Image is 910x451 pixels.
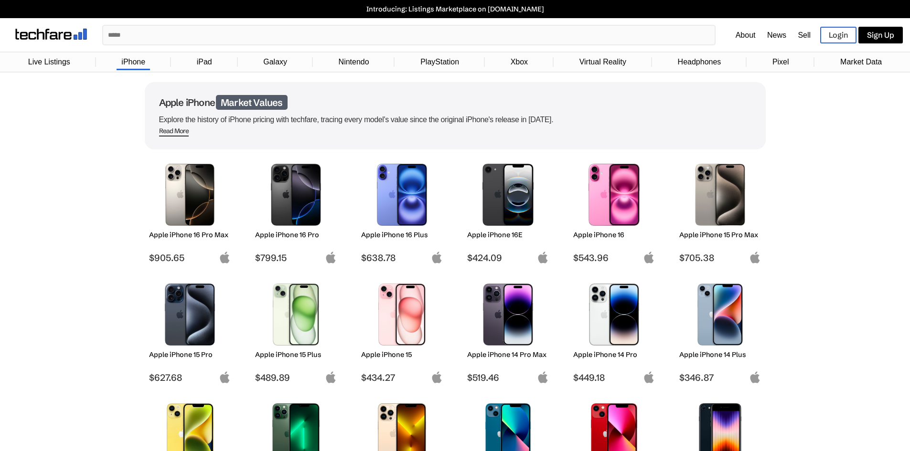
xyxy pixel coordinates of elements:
[569,279,660,383] a: iPhone 14 Pro Apple iPhone 14 Pro $449.18 apple-logo
[361,350,443,359] h2: Apple iPhone 15
[325,252,337,263] img: apple-logo
[159,96,751,108] h1: Apple iPhone
[569,159,660,263] a: iPhone 16 Apple iPhone 16 $543.96 apple-logo
[835,53,887,71] a: Market Data
[255,231,337,239] h2: Apple iPhone 16 Pro
[262,283,330,346] img: iPhone 15 Plus
[219,371,231,383] img: apple-logo
[216,95,288,110] span: Market Values
[357,159,448,263] a: iPhone 16 Plus Apple iPhone 16 Plus $638.78 apple-logo
[149,372,231,383] span: $627.68
[149,350,231,359] h2: Apple iPhone 15 Pro
[219,252,231,263] img: apple-logo
[258,53,292,71] a: Galaxy
[749,252,761,263] img: apple-logo
[255,372,337,383] span: $489.89
[23,53,75,71] a: Live Listings
[117,53,150,71] a: iPhone
[474,283,542,346] img: iPhone 14 Pro Max
[573,252,655,263] span: $543.96
[149,231,231,239] h2: Apple iPhone 16 Pro Max
[416,53,464,71] a: PlayStation
[262,164,330,226] img: iPhone 16 Pro
[463,159,554,263] a: iPhone 16E Apple iPhone 16E $424.09 apple-logo
[368,283,436,346] img: iPhone 15
[463,279,554,383] a: iPhone 14 Pro Max Apple iPhone 14 Pro Max $519.46 apple-logo
[798,31,811,39] a: Sell
[736,31,756,39] a: About
[361,372,443,383] span: $434.27
[673,53,726,71] a: Headphones
[368,164,436,226] img: iPhone 16 Plus
[467,350,549,359] h2: Apple iPhone 14 Pro Max
[573,350,655,359] h2: Apple iPhone 14 Pro
[768,53,794,71] a: Pixel
[767,31,786,39] a: News
[357,279,448,383] a: iPhone 15 Apple iPhone 15 $434.27 apple-logo
[686,283,754,346] img: iPhone 14 Plus
[573,372,655,383] span: $449.18
[251,159,342,263] a: iPhone 16 Pro Apple iPhone 16 Pro $799.15 apple-logo
[159,127,189,136] span: Read More
[361,231,443,239] h2: Apple iPhone 16 Plus
[679,231,761,239] h2: Apple iPhone 15 Pro Max
[506,53,533,71] a: Xbox
[679,372,761,383] span: $346.87
[643,252,655,263] img: apple-logo
[431,252,443,263] img: apple-logo
[156,164,224,226] img: iPhone 16 Pro Max
[159,127,189,135] div: Read More
[573,231,655,239] h2: Apple iPhone 16
[192,53,217,71] a: iPad
[325,371,337,383] img: apple-logo
[467,252,549,263] span: $424.09
[679,252,761,263] span: $705.38
[537,371,549,383] img: apple-logo
[255,350,337,359] h2: Apple iPhone 15 Plus
[145,159,236,263] a: iPhone 16 Pro Max Apple iPhone 16 Pro Max $905.65 apple-logo
[145,279,236,383] a: iPhone 15 Pro Apple iPhone 15 Pro $627.68 apple-logo
[159,113,751,126] p: Explore the history of iPhone pricing with techfare, tracing every model's value since the origin...
[15,29,87,40] img: techfare logo
[255,252,337,263] span: $799.15
[537,252,549,263] img: apple-logo
[580,164,648,226] img: iPhone 16
[251,279,342,383] a: iPhone 15 Plus Apple iPhone 15 Plus $489.89 apple-logo
[820,27,856,43] a: Login
[675,279,766,383] a: iPhone 14 Plus Apple iPhone 14 Plus $346.87 apple-logo
[686,164,754,226] img: iPhone 15 Pro Max
[467,372,549,383] span: $519.46
[467,231,549,239] h2: Apple iPhone 16E
[431,371,443,383] img: apple-logo
[858,27,903,43] a: Sign Up
[643,371,655,383] img: apple-logo
[149,252,231,263] span: $905.65
[5,5,905,13] a: Introducing: Listings Marketplace on [DOMAIN_NAME]
[575,53,631,71] a: Virtual Reality
[675,159,766,263] a: iPhone 15 Pro Max Apple iPhone 15 Pro Max $705.38 apple-logo
[749,371,761,383] img: apple-logo
[580,283,648,346] img: iPhone 14 Pro
[474,164,542,226] img: iPhone 16E
[361,252,443,263] span: $638.78
[679,350,761,359] h2: Apple iPhone 14 Plus
[156,283,224,346] img: iPhone 15 Pro
[334,53,374,71] a: Nintendo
